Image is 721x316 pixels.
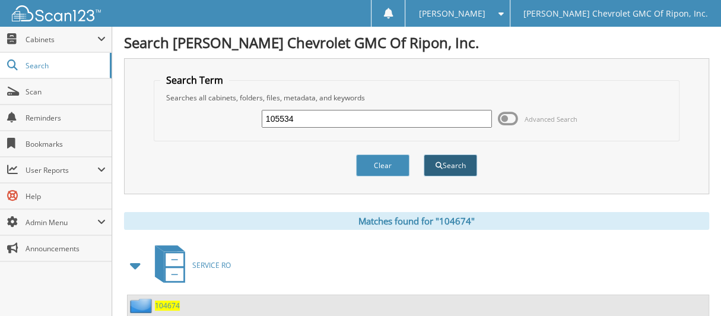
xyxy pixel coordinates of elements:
[124,33,709,52] h1: Search [PERSON_NAME] Chevrolet GMC Of Ripon, Inc.
[662,259,721,316] iframe: Chat Widget
[12,5,101,21] img: scan123-logo-white.svg
[26,34,97,45] span: Cabinets
[192,260,231,270] span: SERVICE RO
[26,61,104,71] span: Search
[148,242,231,289] a: SERVICE RO
[26,139,106,149] span: Bookmarks
[419,10,485,17] span: [PERSON_NAME]
[130,298,155,313] img: folder2.png
[26,165,97,175] span: User Reports
[424,154,477,176] button: Search
[26,87,106,97] span: Scan
[525,115,577,124] span: Advanced Search
[155,301,180,311] a: 104674
[26,244,106,254] span: Announcements
[124,212,709,230] div: Matches found for "104674"
[523,10,708,17] span: [PERSON_NAME] Chevrolet GMC Of Ripon, Inc.
[160,74,229,87] legend: Search Term
[26,191,106,201] span: Help
[356,154,409,176] button: Clear
[160,93,672,103] div: Searches all cabinets, folders, files, metadata, and keywords
[26,113,106,123] span: Reminders
[26,217,97,227] span: Admin Menu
